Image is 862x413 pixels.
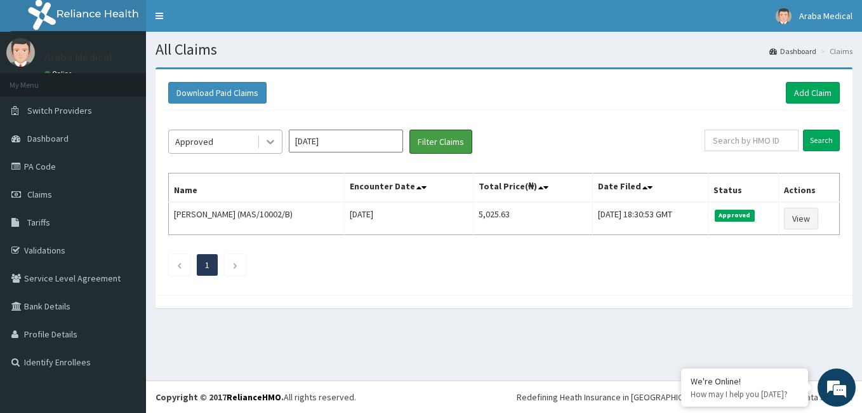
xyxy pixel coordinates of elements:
[517,391,852,403] div: Redefining Heath Insurance in [GEOGRAPHIC_DATA] using Telemedicine and Data Science!
[289,130,403,152] input: Select Month and Year
[473,202,592,235] td: 5,025.63
[168,82,267,104] button: Download Paid Claims
[803,130,840,151] input: Search
[769,46,816,57] a: Dashboard
[6,38,35,67] img: User Image
[27,217,50,228] span: Tariffs
[409,130,472,154] button: Filter Claims
[44,69,75,78] a: Online
[344,173,473,203] th: Encounter Date
[593,173,708,203] th: Date Filed
[66,71,213,88] div: Chat with us now
[74,125,175,254] span: We're online!
[208,6,239,37] div: Minimize live chat window
[156,41,852,58] h1: All Claims
[776,8,792,24] img: User Image
[784,208,818,229] a: View
[799,10,852,22] span: Araba Medical
[232,259,238,271] a: Next page
[715,210,755,221] span: Approved
[27,133,69,144] span: Dashboard
[786,82,840,104] a: Add Claim
[6,277,242,322] textarea: Type your message and hit 'Enter'
[175,135,213,148] div: Approved
[44,51,112,63] p: Araba Medical
[691,389,799,400] p: How may I help you today?
[146,381,862,413] footer: All rights reserved.
[778,173,839,203] th: Actions
[705,130,799,151] input: Search by HMO ID
[176,259,182,271] a: Previous page
[156,391,284,403] strong: Copyright © 2017 .
[27,189,52,200] span: Claims
[169,202,345,235] td: [PERSON_NAME] (MAS/10002/B)
[169,173,345,203] th: Name
[205,259,209,271] a: Page 1 is your current page
[344,202,473,235] td: [DATE]
[23,64,51,95] img: d_794563401_company_1708531726252_794563401
[473,173,592,203] th: Total Price(₦)
[818,46,852,57] li: Claims
[227,391,281,403] a: RelianceHMO
[708,173,779,203] th: Status
[593,202,708,235] td: [DATE] 18:30:53 GMT
[691,376,799,387] div: We're Online!
[27,105,92,116] span: Switch Providers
